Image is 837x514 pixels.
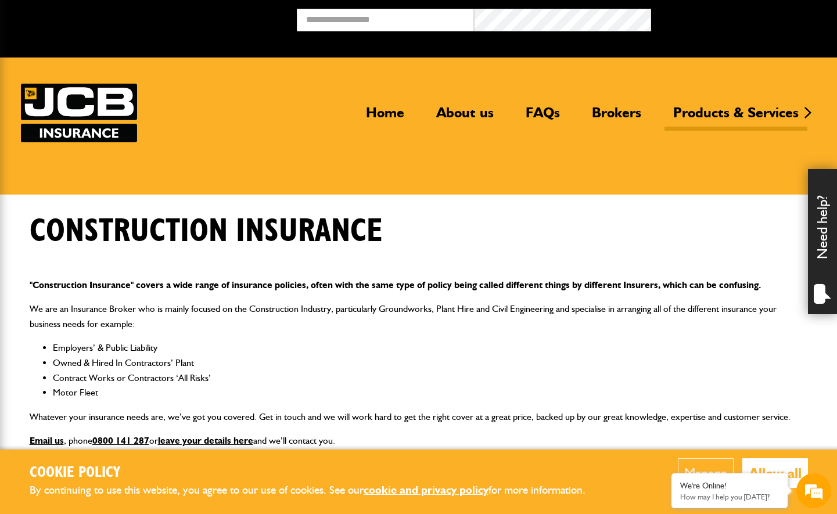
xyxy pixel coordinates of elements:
[30,481,605,499] p: By continuing to use this website, you agree to our use of cookies. See our for more information.
[664,104,807,131] a: Products & Services
[53,385,808,400] li: Motor Fleet
[30,278,808,293] p: "Construction Insurance" covers a wide range of insurance policies, often with the same type of p...
[21,84,137,142] img: JCB Insurance Services logo
[651,9,828,27] button: Broker Login
[30,433,808,448] p: , phone or and we’ll contact you.
[30,435,64,446] a: Email us
[680,493,779,501] p: How may I help you today?
[92,435,149,446] a: 0800 141 287
[30,409,808,425] p: Whatever your insurance needs are, we’ve got you covered. Get in touch and we will work hard to g...
[678,458,734,488] button: Manage
[53,355,808,371] li: Owned & Hired In Contractors’ Plant
[357,104,413,131] a: Home
[517,104,569,131] a: FAQs
[364,483,488,497] a: cookie and privacy policy
[742,458,808,488] button: Allow all
[30,301,808,331] p: We are an Insurance Broker who is mainly focused on the Construction Industry, particularly Groun...
[53,340,808,355] li: Employers’ & Public Liability
[30,212,383,251] h1: Construction insurance
[30,464,605,482] h2: Cookie Policy
[583,104,650,131] a: Brokers
[53,371,808,386] li: Contract Works or Contractors ‘All Risks’
[21,84,137,142] a: JCB Insurance Services
[680,481,779,491] div: We're Online!
[808,169,837,314] div: Need help?
[428,104,502,131] a: About us
[158,435,253,446] a: leave your details here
